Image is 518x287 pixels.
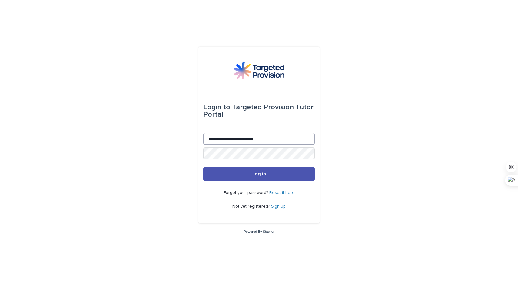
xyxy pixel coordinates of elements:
span: Not yet registered? [232,204,271,209]
button: Log in [203,167,315,181]
div: Targeted Provision Tutor Portal [203,99,315,123]
span: Forgot your password? [224,191,269,195]
a: Powered By Stacker [244,230,274,233]
a: Sign up [271,204,286,209]
span: Log in [252,172,266,176]
img: M5nRWzHhSzIhMunXDL62 [234,61,284,79]
span: Login to [203,104,230,111]
a: Reset it here [269,191,295,195]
